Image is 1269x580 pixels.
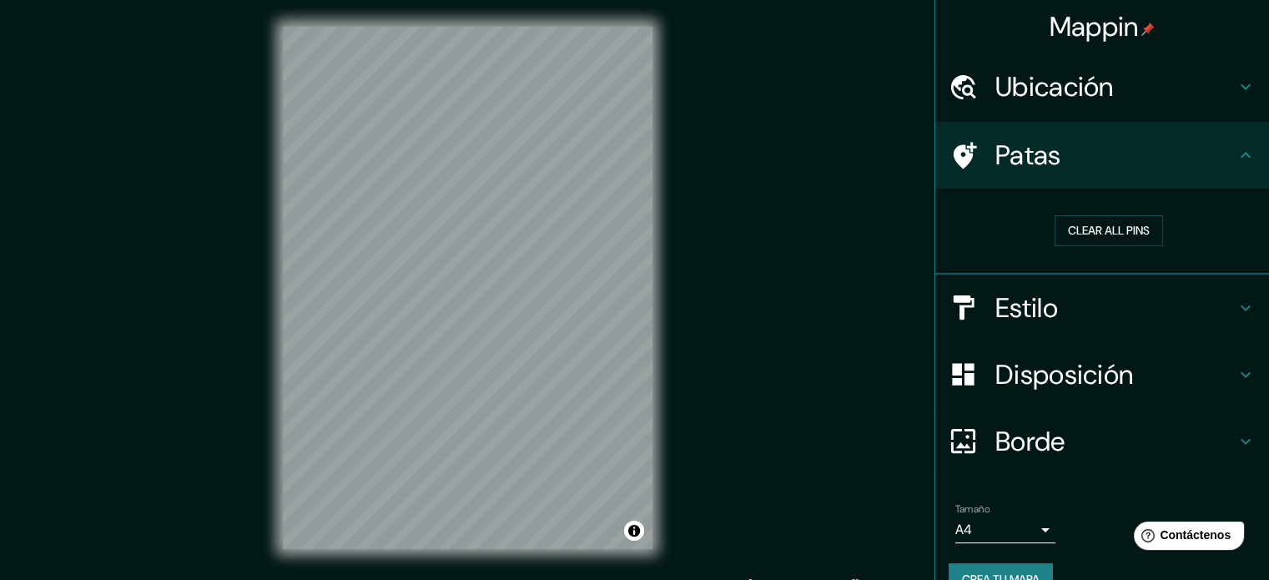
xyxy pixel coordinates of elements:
[935,341,1269,408] div: Disposición
[935,275,1269,341] div: Estilo
[935,53,1269,120] div: Ubicación
[955,502,990,516] font: Tamaño
[995,357,1133,392] font: Disposición
[995,290,1058,325] font: Estilo
[995,69,1114,104] font: Ubicación
[955,521,972,538] font: A4
[995,138,1061,173] font: Patas
[1050,9,1139,44] font: Mappin
[955,517,1055,543] div: A4
[1141,23,1155,36] img: pin-icon.png
[935,122,1269,189] div: Patas
[1055,215,1163,246] button: Clear all pins
[935,408,1269,475] div: Borde
[624,521,644,541] button: Activar o desactivar atribución
[283,27,652,549] canvas: Mapa
[1120,515,1251,562] iframe: Lanzador de widgets de ayuda
[995,424,1065,459] font: Borde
